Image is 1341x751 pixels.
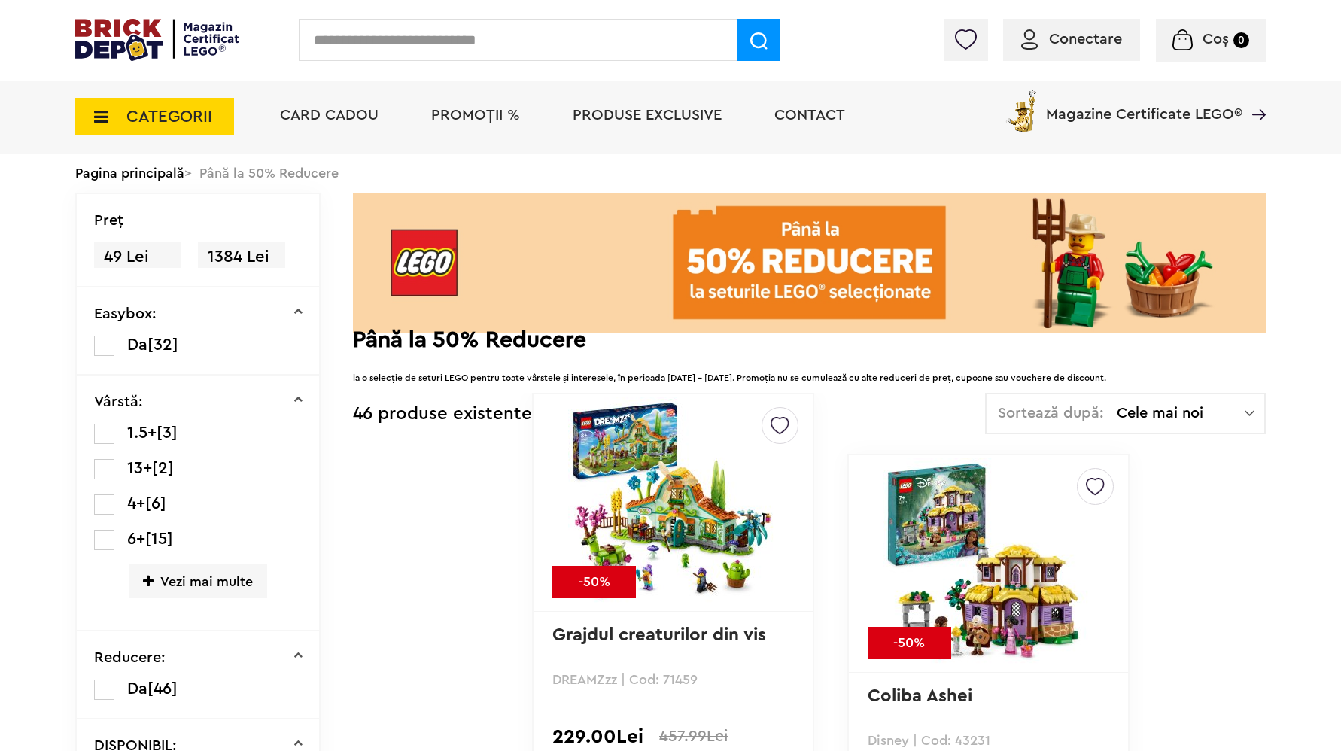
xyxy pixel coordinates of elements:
div: > Până la 50% Reducere [75,154,1266,193]
span: Da [127,336,147,353]
span: [15] [145,531,173,547]
div: -50% [552,566,636,598]
span: [32] [147,336,178,353]
p: Reducere: [94,650,166,665]
span: 1.5+ [127,424,157,441]
h2: Până la 50% Reducere [353,333,1266,348]
span: Conectare [1049,32,1122,47]
div: -50% [868,627,951,659]
small: 0 [1233,32,1249,48]
p: Easybox: [94,306,157,321]
span: CATEGORII [126,108,212,125]
p: Preţ [94,213,123,228]
span: Coș [1203,32,1229,47]
span: 13+ [127,460,152,476]
span: Sortează după: [998,406,1104,421]
a: Magazine Certificate LEGO® [1242,87,1266,102]
span: Cele mai noi [1117,406,1245,421]
span: [6] [145,495,166,512]
span: 1384 Lei [198,242,285,272]
a: Coliba Ashei [868,687,972,705]
img: Grajdul creaturilor din vis [568,397,779,608]
span: [3] [157,424,178,441]
a: Grajdul creaturilor din vis [552,626,766,644]
span: [2] [152,460,174,476]
a: PROMOȚII % [431,108,520,123]
a: Pagina principală [75,166,184,180]
span: Magazine Certificate LEGO® [1046,87,1242,122]
span: 229.00Lei [552,728,643,746]
a: Produse exclusive [573,108,722,123]
a: Contact [774,108,845,123]
span: 457.99Lei [659,728,728,744]
span: 4+ [127,495,145,512]
p: DREAMZzz | Cod: 71459 [552,673,794,686]
div: 46 produse existente [353,393,532,436]
span: 49 Lei [94,242,181,272]
span: [46] [147,680,178,697]
span: Vezi mai multe [129,564,267,598]
img: Landing page banner [353,193,1266,333]
p: Disney | Cod: 43231 [868,734,1109,747]
a: Card Cadou [280,108,379,123]
a: Conectare [1021,32,1122,47]
div: la o selecție de seturi LEGO pentru toate vârstele și interesele, în perioada [DATE] - [DATE]. Pr... [353,355,1266,385]
img: Coliba Ashei [883,458,1093,669]
p: Vârstă: [94,394,143,409]
span: 6+ [127,531,145,547]
span: Da [127,680,147,697]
